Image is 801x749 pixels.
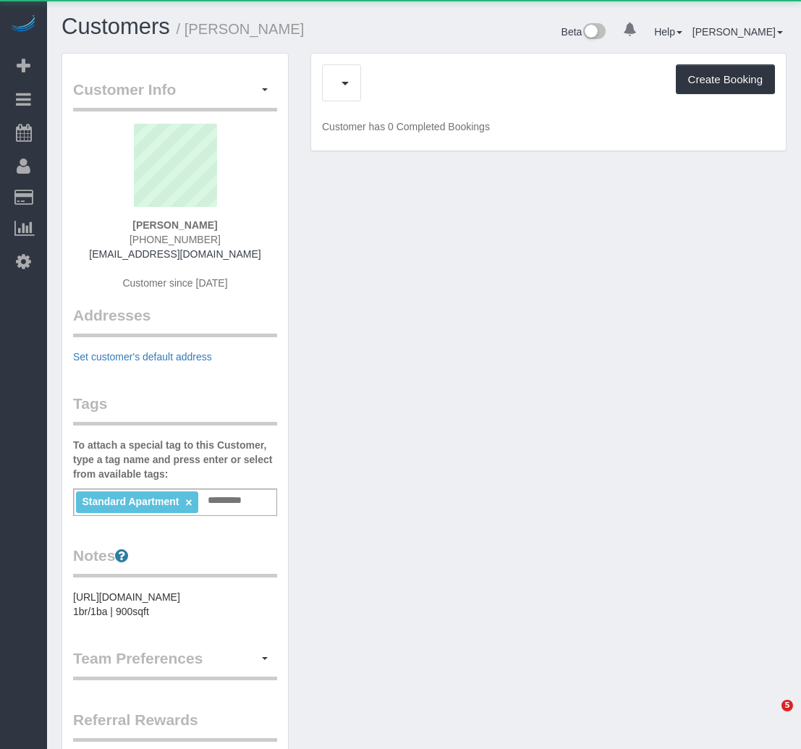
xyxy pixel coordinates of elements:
legend: Notes [73,545,277,577]
span: Standard Apartment [82,496,179,507]
a: Customers [62,14,170,39]
a: Beta [561,26,606,38]
pre: [URL][DOMAIN_NAME] 1br/1ba | 900sqft [73,590,277,619]
span: [PHONE_NUMBER] [130,234,221,245]
legend: Customer Info [73,79,277,111]
legend: Tags [73,393,277,426]
img: Automaid Logo [9,14,38,35]
a: [EMAIL_ADDRESS][DOMAIN_NAME] [89,248,260,260]
strong: [PERSON_NAME] [132,219,217,231]
a: × [185,496,192,509]
span: Customer since [DATE] [122,277,227,289]
small: / [PERSON_NAME] [177,21,305,37]
a: Set customer's default address [73,351,212,363]
a: Help [654,26,682,38]
iframe: Intercom live chat [752,700,787,735]
button: Create Booking [676,64,775,95]
span: 5 [781,700,793,711]
img: New interface [582,23,606,42]
label: To attach a special tag to this Customer, type a tag name and press enter or select from availabl... [73,438,277,481]
legend: Referral Rewards [73,709,277,742]
a: [PERSON_NAME] [692,26,783,38]
legend: Team Preferences [73,648,277,680]
p: Customer has 0 Completed Bookings [322,119,775,134]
